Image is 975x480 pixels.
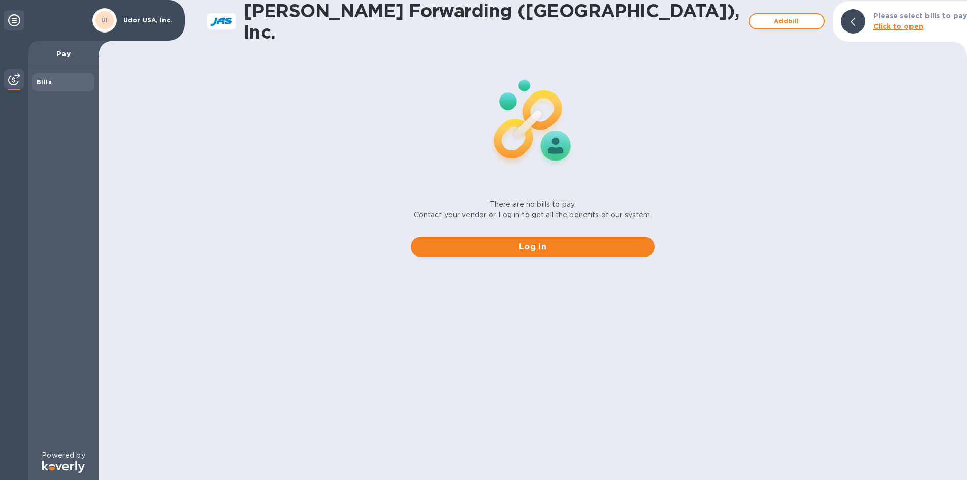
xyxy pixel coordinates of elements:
p: There are no bills to pay. Contact your vendor or Log in to get all the benefits of our system. [414,199,652,220]
b: Click to open [873,22,924,30]
button: Addbill [749,13,825,29]
span: Log in [419,241,646,253]
p: Pay [37,49,90,59]
p: Powered by [42,450,85,461]
p: Udor USA, Inc. [123,17,174,24]
b: UI [101,16,108,24]
button: Log in [411,237,655,257]
b: Please select bills to pay [873,12,967,20]
img: Logo [42,461,85,473]
b: Bills [37,78,52,86]
span: Add bill [758,15,816,27]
